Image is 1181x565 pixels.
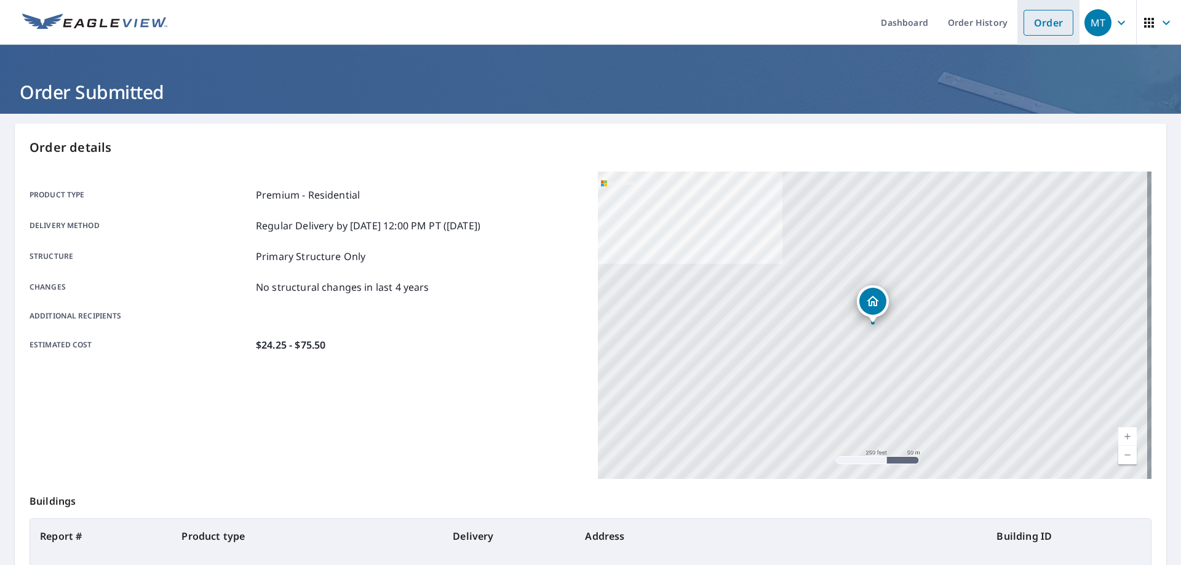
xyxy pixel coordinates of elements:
th: Address [575,519,987,553]
th: Building ID [987,519,1151,553]
p: Regular Delivery by [DATE] 12:00 PM PT ([DATE]) [256,218,480,233]
p: $24.25 - $75.50 [256,338,325,352]
p: Estimated cost [30,338,251,352]
p: Primary Structure Only [256,249,365,264]
p: Structure [30,249,251,264]
a: Current Level 17, Zoom Out [1118,446,1137,464]
p: Premium - Residential [256,188,360,202]
th: Product type [172,519,443,553]
a: Current Level 17, Zoom In [1118,427,1137,446]
p: No structural changes in last 4 years [256,280,429,294]
p: Buildings [30,479,1151,518]
div: MT [1084,9,1111,36]
img: EV Logo [22,14,167,32]
p: Additional recipients [30,310,251,322]
div: Dropped pin, building 1, Residential property, 17500 Katie Ln South Chesterfield, VA 23803 [857,285,889,323]
p: Delivery method [30,218,251,233]
a: Order [1024,10,1073,36]
p: Changes [30,280,251,294]
h1: Order Submitted [15,79,1166,105]
p: Product type [30,188,251,202]
p: Order details [30,138,1151,157]
th: Delivery [443,519,575,553]
th: Report # [30,519,172,553]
